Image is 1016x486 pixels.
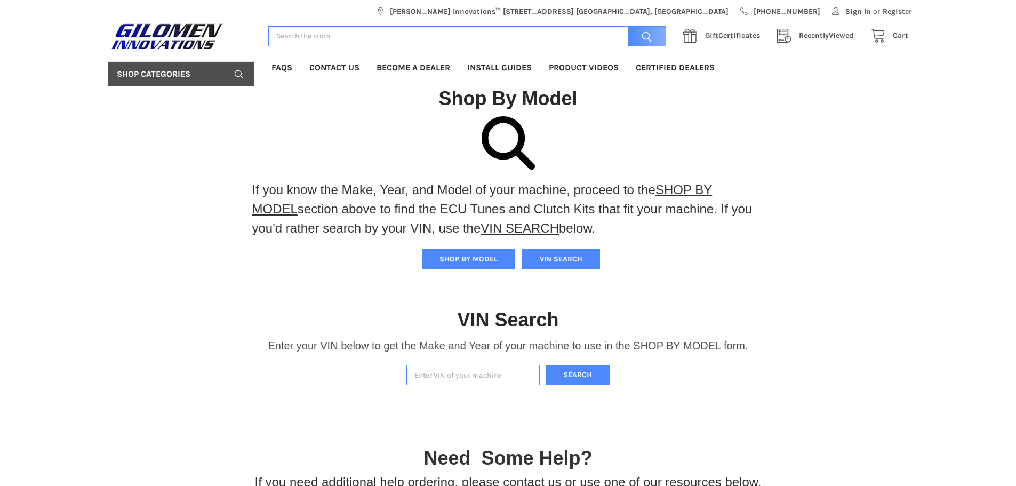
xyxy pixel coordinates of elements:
[268,338,748,354] p: Enter your VIN below to get the Make and Year of your machine to use in the SHOP BY MODEL form.
[108,62,254,86] a: Shop Categories
[677,29,771,43] a: GiftCertificates
[546,365,610,386] button: Search
[301,55,368,80] a: Contact Us
[108,23,226,50] img: GILOMEN INNOVATIONS
[799,31,829,40] span: Recently
[893,31,908,40] span: Cart
[390,6,729,17] span: [PERSON_NAME] Innovations™ [STREET_ADDRESS] [GEOGRAPHIC_DATA], [GEOGRAPHIC_DATA]
[108,23,257,50] a: GILOMEN INNOVATIONS
[423,444,592,473] p: Need Some Help?
[422,249,515,269] button: SHOP BY MODEL
[865,29,908,43] a: Cart
[799,31,854,40] span: Viewed
[368,55,459,80] a: Become a Dealer
[108,86,908,110] h1: Shop By Model
[457,308,558,332] h1: VIN Search
[771,29,865,43] a: RecentlyViewed
[268,26,666,47] input: Search the store
[459,55,540,80] a: Install Guides
[540,55,627,80] a: Product Videos
[252,180,764,238] p: If you know the Make, Year, and Model of your machine, proceed to the section above to find the E...
[622,26,666,47] input: Search
[754,6,820,17] span: [PHONE_NUMBER]
[627,55,723,80] a: Certified Dealers
[481,221,559,235] a: VIN SEARCH
[845,6,871,17] span: Sign In
[522,249,600,269] button: VIN SEARCH
[705,31,760,40] span: Certificates
[252,182,713,216] a: SHOP BY MODEL
[406,365,540,386] input: Enter VIN of your machine
[705,31,718,40] span: Gift
[263,55,301,80] a: FAQs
